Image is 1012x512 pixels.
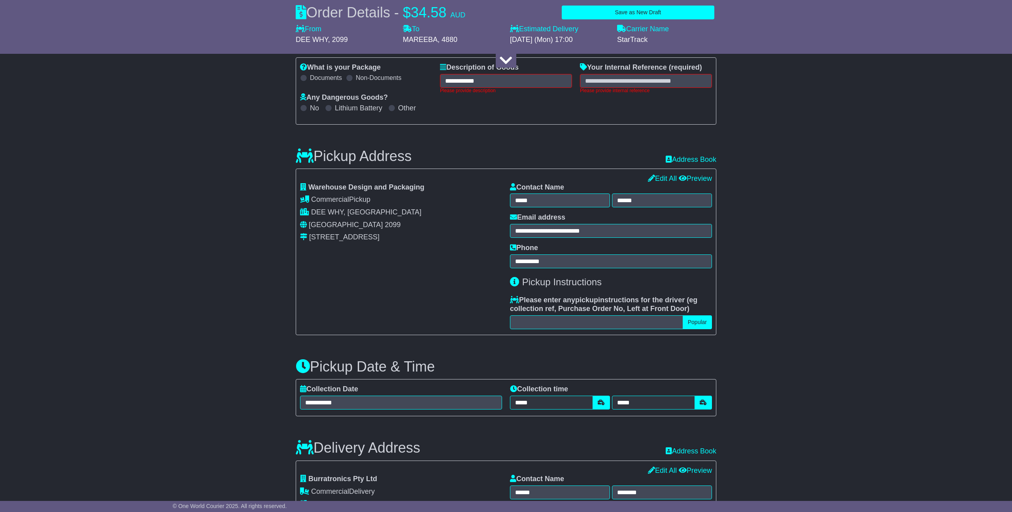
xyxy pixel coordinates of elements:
label: Collection Date [300,385,358,394]
label: Collection time [510,385,568,394]
div: [DATE] (Mon) 17:00 [510,36,609,44]
button: Popular [683,315,712,329]
label: Other [398,104,416,113]
span: AUD [450,11,465,19]
h3: Pickup Address [296,148,412,164]
button: Save as New Draft [562,6,714,19]
label: Email address [510,213,565,222]
span: © One World Courier 2025. All rights reserved. [173,503,287,509]
a: Preview [679,174,712,182]
label: Non-Documents [356,74,402,82]
label: Estimated Delivery [510,25,609,34]
span: Commercial [311,195,349,203]
div: [STREET_ADDRESS] [309,233,379,242]
div: Pickup [300,195,502,204]
span: [GEOGRAPHIC_DATA] [309,221,383,229]
span: pickup [575,296,598,304]
label: Contact Name [510,475,564,484]
span: , 2099 [328,36,348,44]
h3: Delivery Address [296,440,420,456]
span: Pickup Instructions [522,277,602,287]
span: 34.58 [411,4,446,21]
div: StarTrack [617,36,716,44]
label: Contact Name [510,183,564,192]
span: eg collection ref, Purchase Order No, Left at Front Door [510,296,697,313]
div: Order Details - [296,4,465,21]
a: Address Book [666,447,716,455]
label: To [403,25,419,34]
label: Lithium Battery [335,104,382,113]
div: Please provide description [440,88,572,93]
label: From [296,25,321,34]
span: Warehouse Design and Packaging [308,183,424,191]
a: Edit All [648,174,677,182]
div: Please provide internal reference [580,88,712,93]
span: Commercial [311,487,349,495]
span: $ [403,4,411,21]
label: Phone [510,244,538,252]
label: Carrier Name [617,25,669,34]
span: DEE WHY, [GEOGRAPHIC_DATA] [311,208,421,216]
h3: Pickup Date & Time [296,359,716,375]
label: Documents [310,74,342,82]
span: DEE WHY [296,36,328,44]
a: Edit All [648,466,677,474]
label: No [310,104,319,113]
span: , 4880 [438,36,457,44]
a: Address Book [666,155,716,164]
span: MAREEBA [403,36,438,44]
label: Please enter any instructions for the driver ( ) [510,296,712,313]
span: MAREEBA, [GEOGRAPHIC_DATA] [311,500,424,508]
a: Preview [679,466,712,474]
div: Delivery [300,487,502,496]
label: Any Dangerous Goods? [300,93,388,102]
span: Burratronics Pty Ltd [308,475,377,483]
span: 2099 [385,221,400,229]
label: What is your Package [300,63,381,72]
